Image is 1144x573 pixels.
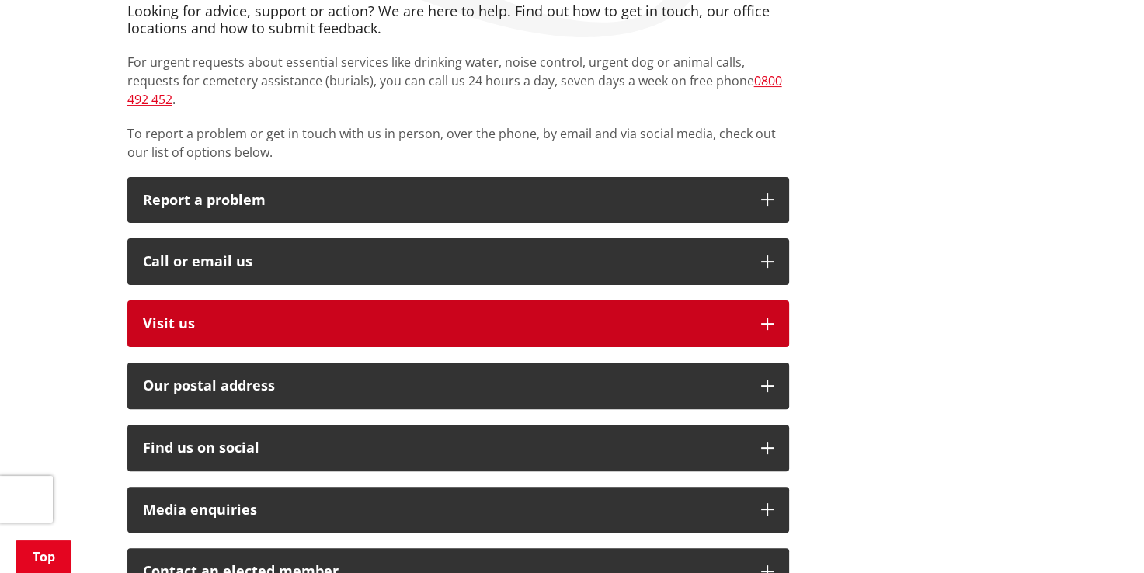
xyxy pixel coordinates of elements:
[127,300,789,347] button: Visit us
[143,254,746,269] div: Call or email us
[127,177,789,224] button: Report a problem
[127,53,789,109] p: For urgent requests about essential services like drinking water, noise control, urgent dog or an...
[127,487,789,533] button: Media enquiries
[127,72,782,108] a: 0800 492 452
[143,193,746,208] p: Report a problem
[143,502,746,518] div: Media enquiries
[127,3,789,36] h4: Looking for advice, support or action? We are here to help. Find out how to get in touch, our off...
[16,540,71,573] a: Top
[143,378,746,394] h2: Our postal address
[127,363,789,409] button: Our postal address
[1073,508,1128,564] iframe: Messenger Launcher
[127,238,789,285] button: Call or email us
[127,425,789,471] button: Find us on social
[127,124,789,161] p: To report a problem or get in touch with us in person, over the phone, by email and via social me...
[143,440,746,456] div: Find us on social
[143,316,746,332] p: Visit us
